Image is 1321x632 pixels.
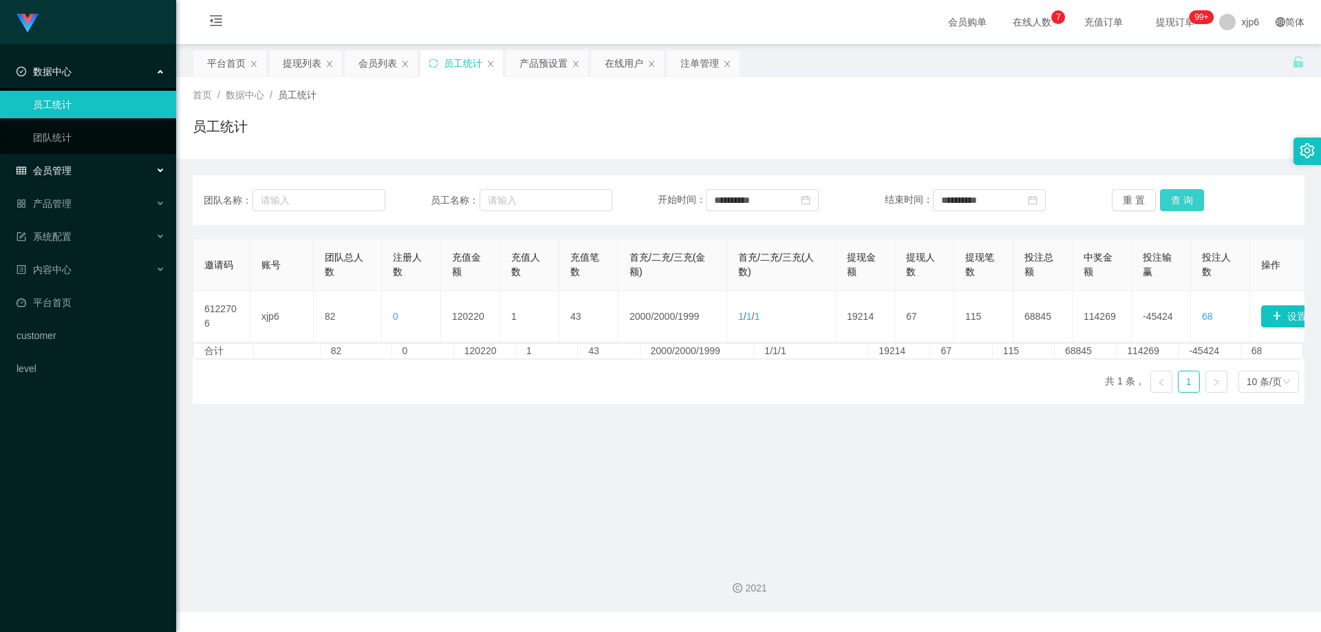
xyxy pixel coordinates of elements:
a: customer [17,322,165,349]
i: 图标: sync [429,58,438,68]
span: 提现笔数 [965,252,994,277]
td: 2000/2000/1999 [641,344,755,358]
li: 1 [1178,371,1200,393]
span: 产品管理 [17,198,72,209]
span: 投注人数 [1202,252,1231,277]
button: 查 询 [1160,189,1204,211]
input: 请输入 [480,189,612,211]
span: 操作 [1261,259,1280,270]
i: 图标: close [647,60,656,68]
div: 在线用户 [605,50,643,76]
span: 中奖金额 [1084,252,1113,277]
span: 账号 [261,259,281,270]
td: 1 [516,344,578,358]
i: 图标: close [486,60,495,68]
td: / / [619,291,727,342]
input: 请输入 [253,189,385,211]
i: 图标: close [723,60,731,68]
i: 图标: close [572,60,580,68]
div: 产品预设置 [519,50,568,76]
td: -45424 [1132,291,1191,342]
span: 投注输赢 [1143,252,1172,277]
a: 团队统计 [33,124,165,151]
td: 82 [321,344,392,358]
span: 团队名称： [204,193,253,208]
i: 图标: setting [1300,143,1315,158]
span: / [217,89,220,100]
span: 系统配置 [17,231,72,242]
h1: 员工统计 [193,116,248,137]
span: / [270,89,272,100]
td: 19214 [868,344,930,358]
img: logo.9652507e.png [17,14,39,33]
i: 图标: left [1157,378,1166,386]
a: 员工统计 [33,91,165,118]
td: 43 [559,291,619,342]
span: 会员管理 [17,165,72,176]
i: 图标: down [1282,378,1291,387]
td: 合计 [194,344,254,358]
span: 团队总人数 [325,252,363,277]
span: 员工统计 [278,89,316,100]
span: 提现人数 [906,252,935,277]
i: 图标: menu-fold [193,1,239,45]
a: 1 [1179,371,1199,392]
div: 提现列表 [283,50,321,76]
span: 1 [754,311,760,322]
i: 图标: calendar [1028,195,1038,205]
span: 充值订单 [1077,17,1130,27]
span: 首充/二充/三充(金额) [630,252,705,277]
li: 下一页 [1205,371,1227,393]
span: 开始时间： [658,194,706,205]
td: 115 [954,291,1013,342]
i: 图标: profile [17,265,26,274]
div: 会员列表 [358,50,397,76]
sup: 7 [1051,10,1065,24]
a: level [17,355,165,382]
li: 上一页 [1150,371,1172,393]
span: 首充/二充/三充(人数) [738,252,814,277]
div: 2021 [187,581,1310,596]
span: 提现金额 [847,252,876,277]
span: 首页 [193,89,212,100]
td: 114269 [1117,344,1179,358]
a: 图标: dashboard平台首页 [17,289,165,316]
i: 图标: close [325,60,334,68]
td: 1/1/1 [754,344,868,358]
td: 68 [1241,344,1303,358]
div: 10 条/页 [1247,371,1282,392]
i: 图标: global [1276,17,1285,27]
td: 68845 [1013,291,1073,342]
span: 结束时间： [885,194,933,205]
span: 2000 [630,311,651,322]
div: 平台首页 [207,50,246,76]
i: 图标: appstore-o [17,199,26,208]
td: xjp6 [250,291,314,342]
span: 提现订单 [1149,17,1201,27]
span: 注册人数 [393,252,422,277]
td: 82 [314,291,382,342]
td: 0 [392,344,454,358]
span: 投注总额 [1024,252,1053,277]
td: 115 [993,344,1055,358]
td: 68845 [1055,344,1117,358]
span: 1999 [678,311,699,322]
span: 1 [747,311,752,322]
td: 19214 [836,291,895,342]
i: 图标: right [1212,378,1221,386]
li: 共 1 条， [1105,371,1145,393]
td: 6122706 [193,291,250,342]
td: 43 [578,344,640,358]
td: 120220 [454,344,516,358]
td: / / [727,291,836,342]
span: 数据中心 [226,89,264,100]
i: 图标: close [250,60,258,68]
button: 重 置 [1112,189,1156,211]
i: 图标: copyright [733,583,742,593]
span: 在线人数 [1006,17,1058,27]
td: -45424 [1179,344,1241,358]
td: 120220 [441,291,500,342]
i: 图标: calendar [801,195,810,205]
td: 67 [930,344,992,358]
span: 68 [1202,311,1213,322]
